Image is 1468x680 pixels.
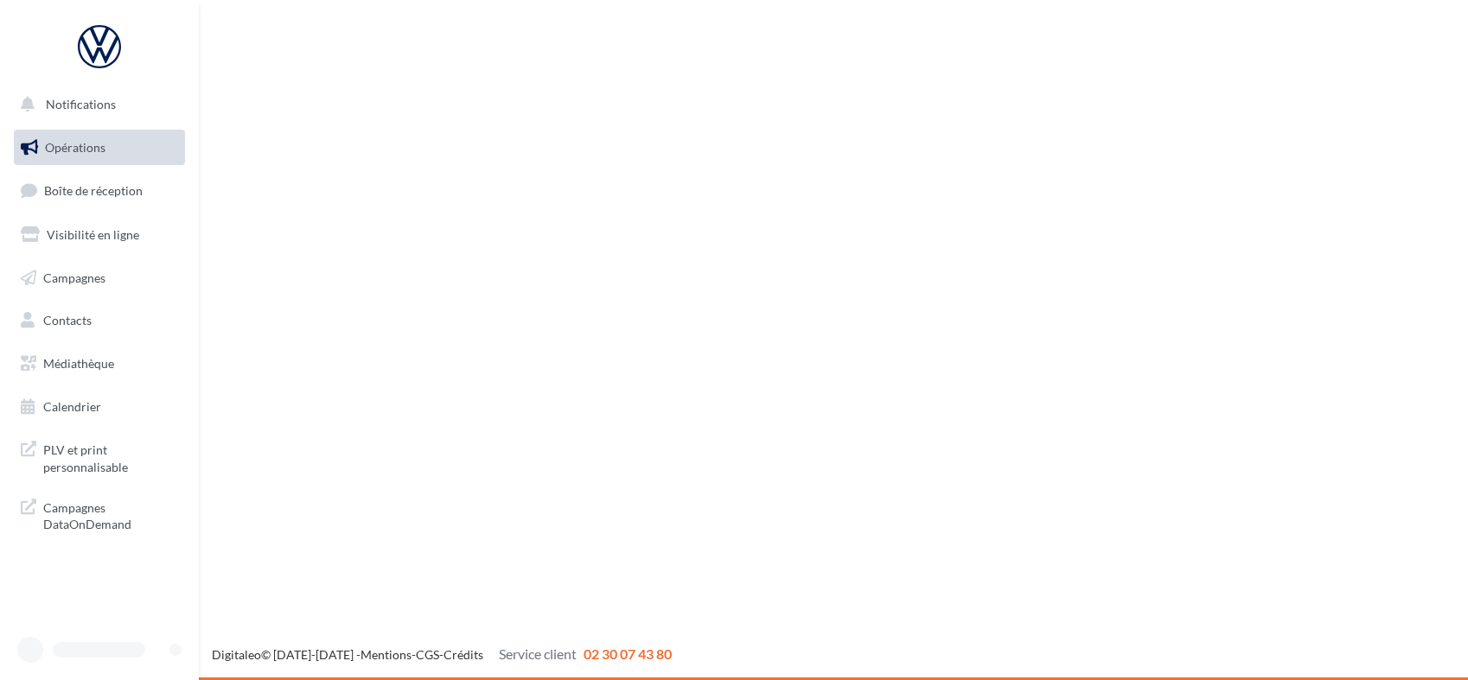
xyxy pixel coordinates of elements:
[46,97,116,111] span: Notifications
[10,489,188,540] a: Campagnes DataOnDemand
[44,183,143,198] span: Boîte de réception
[10,346,188,382] a: Médiathèque
[10,260,188,296] a: Campagnes
[43,270,105,284] span: Campagnes
[212,647,672,662] span: © [DATE]-[DATE] - - -
[499,645,577,662] span: Service client
[361,647,412,662] a: Mentions
[444,647,483,662] a: Crédits
[43,496,178,533] span: Campagnes DataOnDemand
[10,302,188,339] a: Contacts
[10,130,188,166] a: Opérations
[212,647,261,662] a: Digitaleo
[584,645,672,662] span: 02 30 07 43 80
[10,389,188,425] a: Calendrier
[43,399,101,414] span: Calendrier
[10,431,188,482] a: PLV et print personnalisable
[10,172,188,209] a: Boîte de réception
[416,647,439,662] a: CGS
[47,227,139,242] span: Visibilité en ligne
[43,313,92,327] span: Contacts
[10,217,188,253] a: Visibilité en ligne
[10,86,182,123] button: Notifications
[43,356,114,371] span: Médiathèque
[45,140,105,155] span: Opérations
[43,438,178,475] span: PLV et print personnalisable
